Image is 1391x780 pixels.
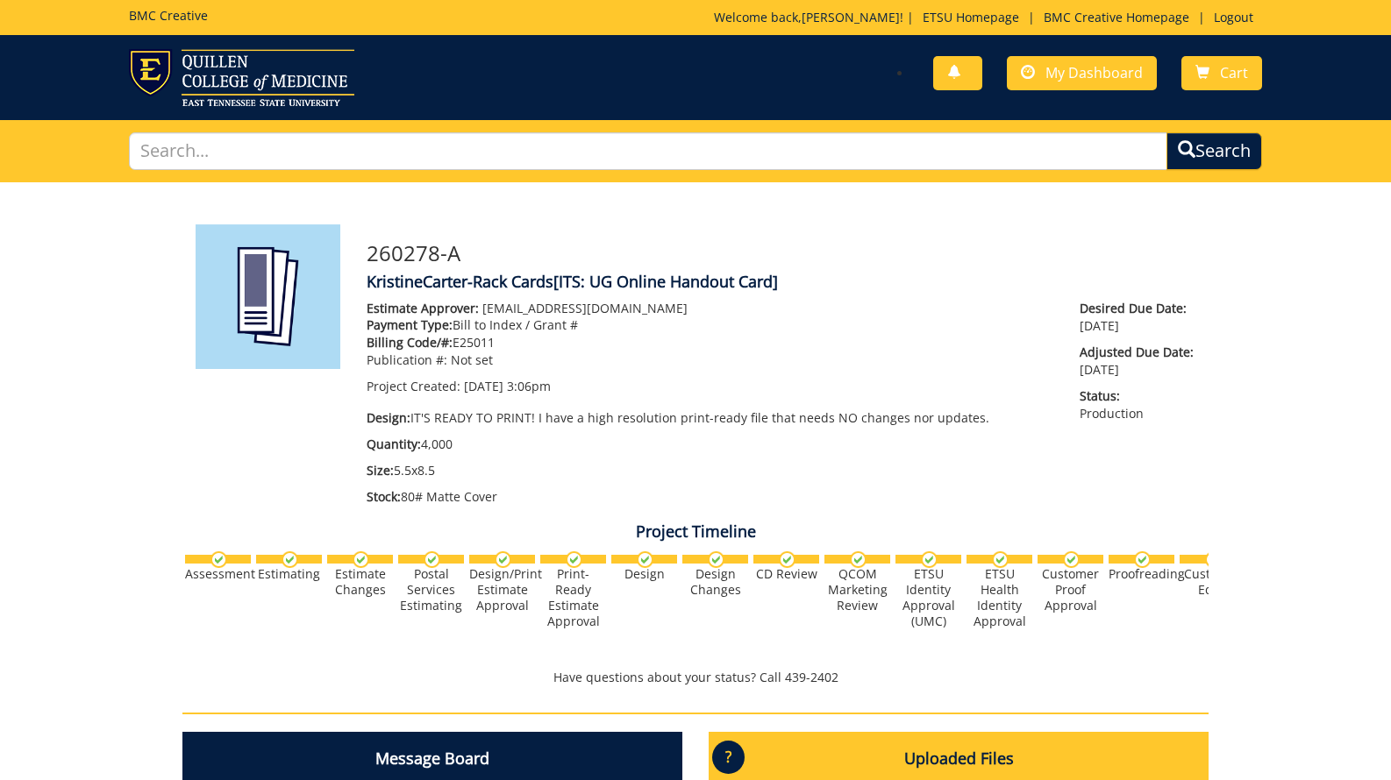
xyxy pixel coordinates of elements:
img: ETSU logo [129,49,354,106]
p: ? [712,741,745,774]
p: [DATE] [1080,300,1195,335]
a: Cart [1181,56,1262,90]
span: Project Created: [367,378,460,394]
p: Bill to Index / Grant # [367,316,1053,334]
h4: KristineCarter-Rack Cards [367,273,1195,291]
p: Have questions about your status? Call 439-2402 [182,669,1209,686]
img: checkmark [495,551,511,568]
p: [DATE] [1080,344,1195,379]
a: ETSU Homepage [914,9,1028,25]
span: Billing Code/#: [367,334,453,351]
span: Stock: [367,488,401,505]
div: Customer Edits [1180,566,1245,598]
img: checkmark [1063,551,1080,568]
span: [ITS: UG Online Handout Card] [553,271,778,292]
img: checkmark [282,551,298,568]
div: Proofreading [1109,566,1174,582]
span: Not set [451,351,493,368]
p: 80# Matte Cover [367,488,1053,506]
img: checkmark [1205,551,1222,568]
img: checkmark [850,551,867,568]
div: Assessment [185,566,251,582]
div: QCOM Marketing Review [824,566,890,613]
div: Estimating [256,566,322,582]
div: Customer Proof Approval [1038,566,1103,613]
a: BMC Creative Homepage [1035,9,1198,25]
input: Search... [129,132,1167,170]
p: E25011 [367,334,1053,351]
span: [DATE] 3:06pm [464,378,551,394]
div: Design/Print Estimate Approval [469,566,535,613]
a: [PERSON_NAME] [802,9,900,25]
img: checkmark [424,551,440,568]
span: Quantity: [367,436,421,452]
span: Design: [367,409,410,426]
span: Estimate Approver: [367,300,479,316]
img: checkmark [637,551,653,568]
span: Desired Due Date: [1080,300,1195,317]
span: Adjusted Due Date: [1080,344,1195,361]
p: IT'S READY TO PRINT! I have a high resolution print-ready file that needs NO changes nor updates. [367,409,1053,427]
span: My Dashboard [1045,63,1143,82]
p: 5.5x8.5 [367,462,1053,479]
span: Status: [1080,387,1195,405]
span: Publication #: [367,351,447,368]
p: 4,000 [367,436,1053,453]
p: Welcome back, ! | | | [714,9,1262,26]
img: checkmark [708,551,724,568]
p: Production [1080,387,1195,422]
img: checkmark [921,551,938,568]
span: Cart [1220,63,1248,82]
img: checkmark [210,551,227,568]
div: ETSU Identity Approval (UMC) [895,566,961,629]
div: Estimate Changes [327,566,393,598]
h5: BMC Creative [129,9,208,22]
div: Postal Services Estimating [398,566,464,613]
span: Payment Type: [367,316,453,333]
span: Size: [367,462,394,479]
h3: 260278-A [367,242,1195,265]
div: Design [611,566,677,582]
img: checkmark [992,551,1009,568]
img: checkmark [353,551,369,568]
img: checkmark [566,551,582,568]
a: Logout [1205,9,1262,25]
div: Print-Ready Estimate Approval [540,566,606,629]
img: Product featured image [196,224,340,369]
button: Search [1166,132,1262,170]
div: Design Changes [682,566,748,598]
p: [EMAIL_ADDRESS][DOMAIN_NAME] [367,300,1053,317]
img: checkmark [779,551,795,568]
h4: Project Timeline [182,523,1209,541]
div: ETSU Health Identity Approval [967,566,1032,629]
a: My Dashboard [1007,56,1157,90]
div: CD Review [753,566,819,582]
img: checkmark [1134,551,1151,568]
